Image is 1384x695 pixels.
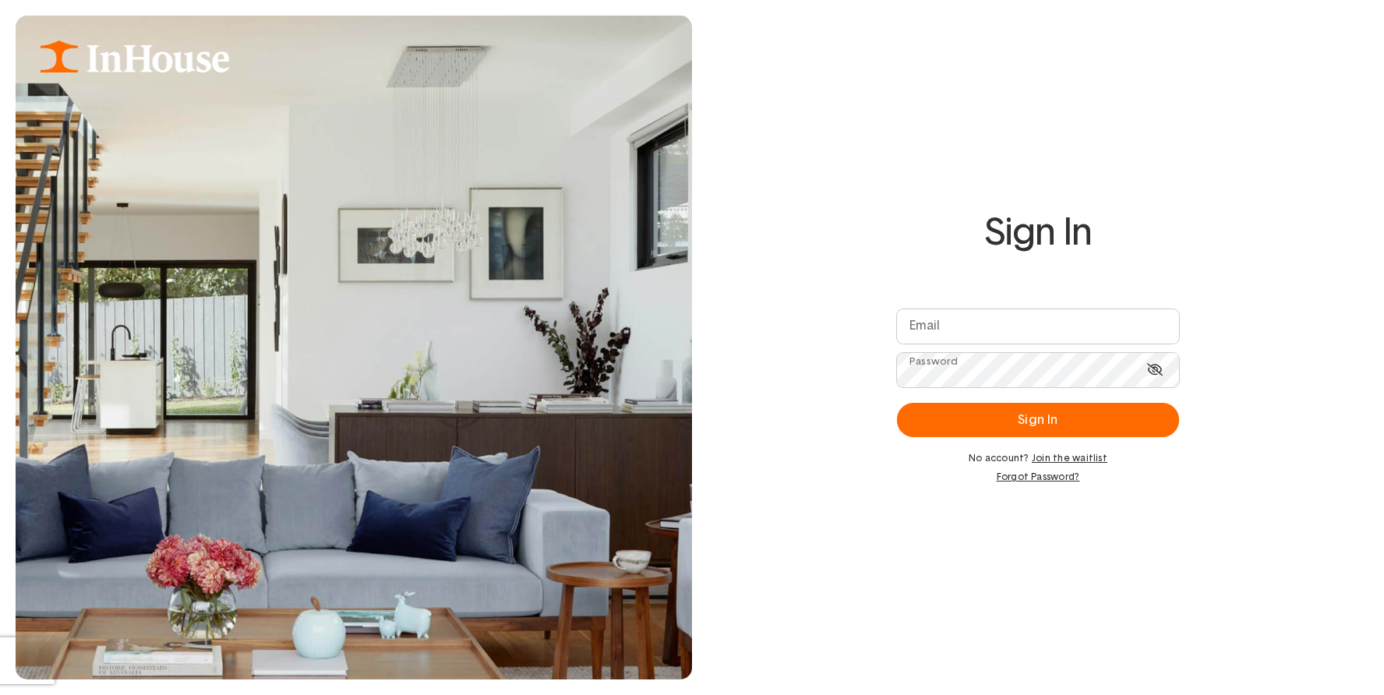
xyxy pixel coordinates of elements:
a: Join the waitlist [1032,453,1107,463]
h1: Sign In [897,213,1179,254]
a: Forgot Password? [897,471,1179,482]
img: Guest [16,16,692,679]
button: Sign In [897,403,1179,437]
p: No account? [897,453,1179,465]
